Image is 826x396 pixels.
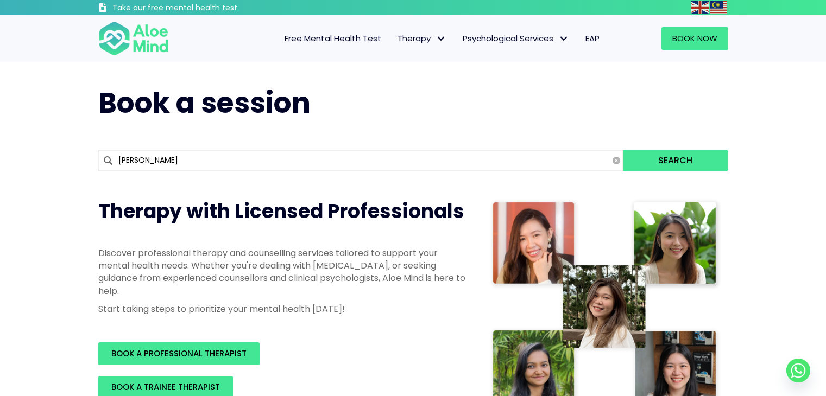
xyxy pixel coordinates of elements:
[585,33,600,44] span: EAP
[111,348,247,359] span: BOOK A PROFESSIONAL THERAPIST
[98,3,295,15] a: Take our free mental health test
[661,27,728,50] a: Book Now
[463,33,569,44] span: Psychological Services
[398,33,446,44] span: Therapy
[98,303,468,315] p: Start taking steps to prioritize your mental health [DATE]!
[98,247,468,297] p: Discover professional therapy and counselling services tailored to support your mental health nee...
[577,27,608,50] a: EAP
[455,27,577,50] a: Psychological ServicesPsychological Services: submenu
[786,359,810,382] a: Whatsapp
[98,197,464,225] span: Therapy with Licensed Professionals
[691,1,709,14] img: en
[98,150,623,171] input: Search for...
[389,27,455,50] a: TherapyTherapy: submenu
[98,342,260,365] a: BOOK A PROFESSIONAL THERAPIST
[710,1,728,14] a: Malay
[183,27,608,50] nav: Menu
[691,1,710,14] a: English
[285,33,381,44] span: Free Mental Health Test
[433,31,449,47] span: Therapy: submenu
[111,381,220,393] span: BOOK A TRAINEE THERAPIST
[623,150,728,171] button: Search
[112,3,295,14] h3: Take our free mental health test
[672,33,717,44] span: Book Now
[98,21,169,56] img: Aloe mind Logo
[276,27,389,50] a: Free Mental Health Test
[710,1,727,14] img: ms
[556,31,572,47] span: Psychological Services: submenu
[98,83,311,123] span: Book a session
